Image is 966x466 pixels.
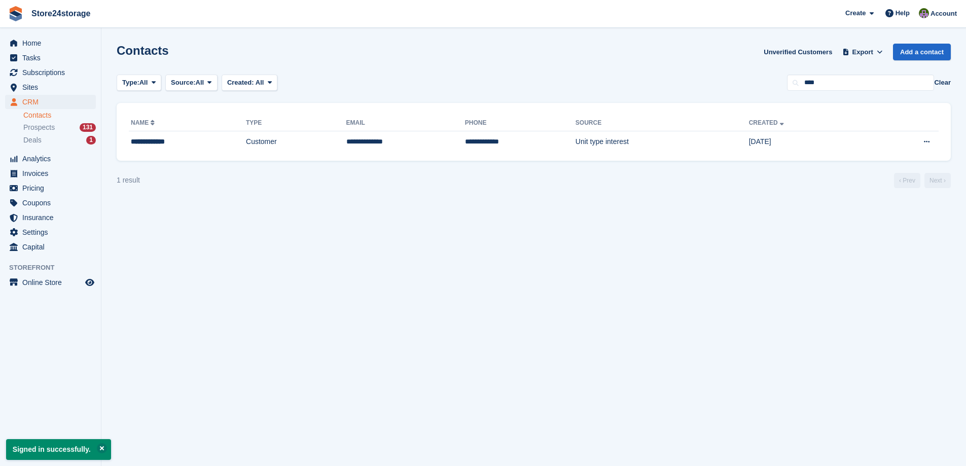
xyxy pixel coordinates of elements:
[576,115,749,131] th: Source
[139,78,148,88] span: All
[23,135,96,146] a: Deals 1
[6,439,111,460] p: Signed in successfully.
[22,152,83,166] span: Analytics
[5,152,96,166] a: menu
[749,119,786,126] a: Created
[5,65,96,80] a: menu
[246,115,346,131] th: Type
[165,75,218,91] button: Source: All
[931,9,957,19] span: Account
[22,51,83,65] span: Tasks
[5,166,96,181] a: menu
[117,75,161,91] button: Type: All
[8,6,23,21] img: stora-icon-8386f47178a22dfd0bd8f6a31ec36ba5ce8667c1dd55bd0f319d3a0aa187defe.svg
[5,51,96,65] a: menu
[27,5,95,22] a: Store24storage
[22,95,83,109] span: CRM
[131,119,157,126] a: Name
[117,44,169,57] h1: Contacts
[896,8,910,18] span: Help
[845,8,866,18] span: Create
[840,44,885,60] button: Export
[86,136,96,145] div: 1
[892,173,953,188] nav: Page
[23,123,55,132] span: Prospects
[5,80,96,94] a: menu
[22,196,83,210] span: Coupons
[222,75,277,91] button: Created: All
[196,78,204,88] span: All
[5,36,96,50] a: menu
[22,36,83,50] span: Home
[465,115,576,131] th: Phone
[22,210,83,225] span: Insurance
[5,275,96,290] a: menu
[256,79,264,86] span: All
[22,166,83,181] span: Invoices
[84,276,96,289] a: Preview store
[23,135,42,145] span: Deals
[346,115,465,131] th: Email
[23,111,96,120] a: Contacts
[852,47,873,57] span: Export
[5,210,96,225] a: menu
[749,131,870,153] td: [DATE]
[924,173,951,188] a: Next
[5,95,96,109] a: menu
[22,80,83,94] span: Sites
[5,240,96,254] a: menu
[893,44,951,60] a: Add a contact
[22,240,83,254] span: Capital
[576,131,749,153] td: Unit type interest
[246,131,346,153] td: Customer
[23,122,96,133] a: Prospects 131
[117,175,140,186] div: 1 result
[5,196,96,210] a: menu
[22,181,83,195] span: Pricing
[171,78,195,88] span: Source:
[5,181,96,195] a: menu
[9,263,101,273] span: Storefront
[122,78,139,88] span: Type:
[894,173,920,188] a: Previous
[227,79,254,86] span: Created:
[22,225,83,239] span: Settings
[5,225,96,239] a: menu
[934,78,951,88] button: Clear
[22,65,83,80] span: Subscriptions
[80,123,96,132] div: 131
[760,44,836,60] a: Unverified Customers
[22,275,83,290] span: Online Store
[919,8,929,18] img: Jane Welch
